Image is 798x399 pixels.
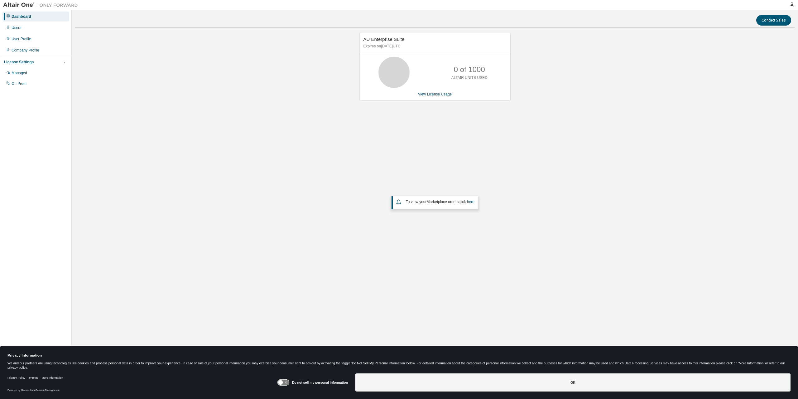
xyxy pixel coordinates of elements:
[756,15,791,26] button: Contact Sales
[12,25,21,30] div: Users
[418,92,452,96] a: View License Usage
[406,200,474,204] span: To view your click
[12,81,26,86] div: On Prem
[12,36,31,41] div: User Profile
[467,200,474,204] a: here
[12,71,27,75] div: Managed
[12,14,31,19] div: Dashboard
[12,48,39,53] div: Company Profile
[451,75,488,80] p: ALTAIR UNITS USED
[3,2,81,8] img: Altair One
[363,44,505,49] p: Expires on [DATE] UTC
[363,36,405,42] span: AU Enterprise Suite
[454,64,485,75] p: 0 of 1000
[427,200,459,204] em: Marketplace orders
[4,60,34,65] div: License Settings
